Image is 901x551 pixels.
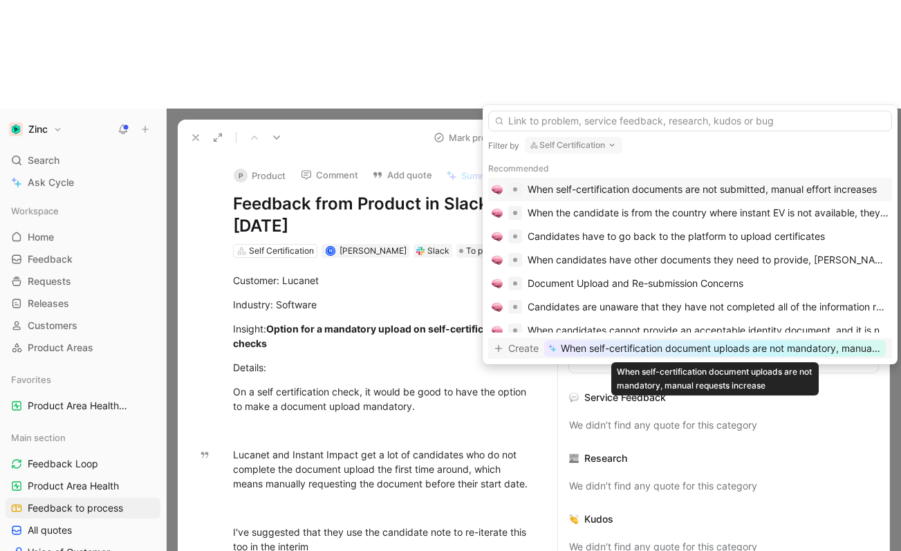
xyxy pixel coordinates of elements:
[528,205,889,221] div: When the candidate is from the country where instant EV is not available, they'd like to be able ...
[528,299,889,315] div: Candidates are unaware that they have not completed all of the information required
[488,140,519,151] div: Filter by
[508,340,539,357] span: Create
[528,228,825,245] div: Candidates have to go back to the platform to upload certificates
[525,137,622,153] button: Self Certification
[528,252,889,268] div: When candidates have other documents they need to provide, [PERSON_NAME] doesn't provide a way fo...
[528,322,889,339] div: When candidates cannot provide an acceptable identity document, and it is not required for the cr...
[492,184,503,195] img: 🧠
[528,275,743,292] div: Document Upload and Re-submission Concerns
[561,340,882,357] span: When self-certification document uploads are not mandatory, manual requests increase
[492,231,503,242] img: 🧠
[492,278,503,289] img: 🧠
[488,111,892,131] input: Link to problem, service feedback, research, kudos or bug
[488,160,892,178] div: Recommended
[492,254,503,265] img: 🧠
[492,207,503,218] img: 🧠
[528,181,877,198] div: When self-certification documents are not submitted, manual effort increases
[492,325,503,336] img: 🧠
[492,301,503,312] img: 🧠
